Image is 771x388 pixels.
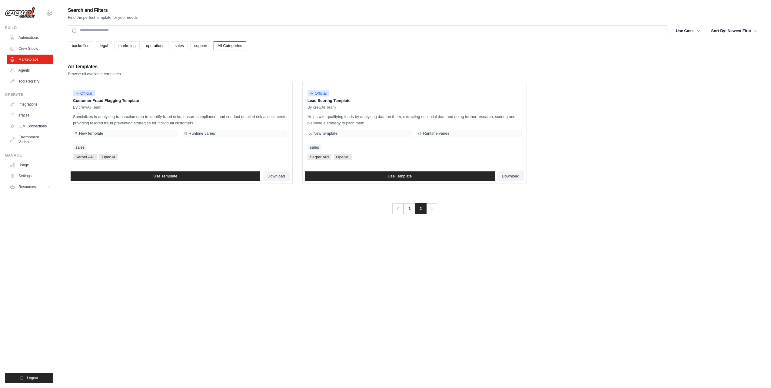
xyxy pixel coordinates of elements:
a: Marketplace [7,55,53,64]
span: OpenAI [99,154,118,160]
span: Official [307,90,329,96]
span: Logout [27,376,38,380]
span: Download [268,174,285,179]
span: Use Template [153,174,177,179]
span: Use Template [388,174,412,179]
div: Operate [5,92,53,97]
a: Use Template [71,171,260,181]
a: All Categories [214,41,246,50]
a: Automations [7,33,53,42]
img: Logo [5,7,35,19]
span: Download [502,174,520,179]
p: Find the perfect template for your needs [68,15,138,21]
a: marketing [115,41,140,50]
p: Browse all available templates [68,71,121,77]
div: Build [5,25,53,30]
a: 1 [404,203,416,214]
nav: Pagination [392,203,437,214]
p: Lead Scoring Template [307,98,522,104]
a: sales [171,41,188,50]
span: Serper API [73,154,97,160]
span: Resources [18,184,36,189]
p: Customer Fraud Flagging Template [73,98,287,104]
a: Agents [7,66,53,75]
div: Manage [5,153,53,158]
a: Crew Studio [7,44,53,53]
a: Download [263,171,290,181]
a: Usage [7,160,53,170]
a: legal [96,41,112,50]
span: Official [73,90,95,96]
a: Traces [7,110,53,120]
a: sales [307,144,321,150]
p: Helps with qualifying leads by analyzing data on them, extracting essential data and doing furthe... [307,113,522,126]
button: Use Case [672,25,704,36]
a: backoffice [68,41,93,50]
a: Environment Variables [7,132,53,147]
a: Use Template [305,171,495,181]
a: Settings [7,171,53,181]
span: Runtime varies [423,131,449,136]
button: Resources [7,182,53,192]
h2: All Templates [68,62,121,71]
span: New template [314,131,337,136]
span: By crewAI Team [307,105,336,110]
a: Download [497,171,524,181]
span: New template [79,131,103,136]
h2: Search and Filters [68,6,138,15]
button: Logout [5,373,53,383]
a: Integrations [7,100,53,109]
span: Serper API [307,154,331,160]
a: LLM Connections [7,121,53,131]
span: 2 [415,203,427,214]
a: sales [73,144,87,150]
a: operations [142,41,168,50]
p: Specializes in analyzing transaction data to identify fraud risks, ensure compliance, and conduct... [73,113,287,126]
a: support [190,41,211,50]
span: OpenAI [334,154,352,160]
button: Sort By: Newest First [708,25,761,36]
span: By crewAI Team [73,105,101,110]
a: Tool Registry [7,76,53,86]
span: Runtime varies [189,131,215,136]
